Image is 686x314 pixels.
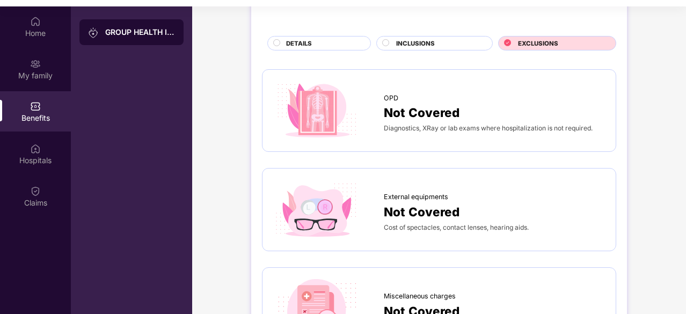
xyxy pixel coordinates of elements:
[384,223,529,231] span: Cost of spectacles, contact lenses, hearing aids.
[384,202,459,221] span: Not Covered
[396,39,435,48] span: INCLUSIONS
[30,101,41,112] img: svg+xml;base64,PHN2ZyBpZD0iQmVuZWZpdHMiIHhtbG5zPSJodHRwOi8vd3d3LnczLm9yZy8yMDAwL3N2ZyIgd2lkdGg9Ij...
[105,27,175,38] div: GROUP HEALTH INSURANCE25
[30,186,41,196] img: svg+xml;base64,PHN2ZyBpZD0iQ2xhaW0iIHhtbG5zPSJodHRwOi8vd3d3LnczLm9yZy8yMDAwL3N2ZyIgd2lkdGg9IjIwIi...
[384,103,459,122] span: Not Covered
[273,81,360,141] img: icon
[384,291,456,302] span: Miscellaneous charges
[384,124,593,132] span: Diagnostics, XRay or lab exams where hospitalization is not required.
[384,93,398,104] span: OPD
[30,143,41,154] img: svg+xml;base64,PHN2ZyBpZD0iSG9zcGl0YWxzIiB4bWxucz0iaHR0cDovL3d3dy53My5vcmcvMjAwMC9zdmciIHdpZHRoPS...
[30,16,41,27] img: svg+xml;base64,PHN2ZyBpZD0iSG9tZSIgeG1sbnM9Imh0dHA6Ly93d3cudzMub3JnLzIwMDAvc3ZnIiB3aWR0aD0iMjAiIG...
[30,59,41,69] img: svg+xml;base64,PHN2ZyB3aWR0aD0iMjAiIGhlaWdodD0iMjAiIHZpZXdCb3g9IjAgMCAyMCAyMCIgZmlsbD0ibm9uZSIgeG...
[384,192,448,202] span: External equipments
[518,39,558,48] span: EXCLUSIONS
[273,179,360,240] img: icon
[286,39,312,48] span: DETAILS
[88,27,99,38] img: svg+xml;base64,PHN2ZyB3aWR0aD0iMjAiIGhlaWdodD0iMjAiIHZpZXdCb3g9IjAgMCAyMCAyMCIgZmlsbD0ibm9uZSIgeG...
